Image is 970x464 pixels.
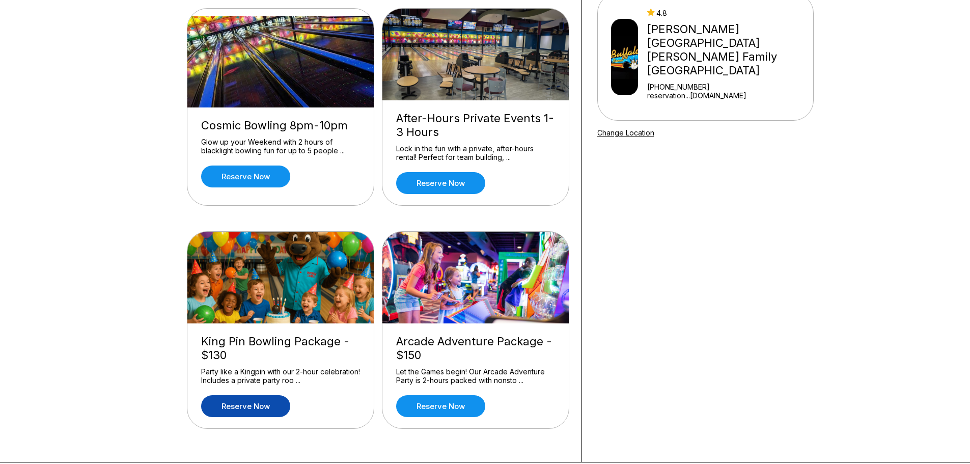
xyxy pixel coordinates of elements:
div: After-Hours Private Events 1-3 Hours [396,112,555,139]
img: Arcade Adventure Package - $150 [382,232,570,323]
a: Reserve now [201,166,290,187]
img: Buffaloe Lanes Mebane Family Bowling Center [611,19,639,95]
div: 4.8 [647,9,809,17]
div: King Pin Bowling Package - $130 [201,335,360,362]
div: Let the Games begin! Our Arcade Adventure Party is 2-hours packed with nonsto ... [396,367,555,385]
img: Cosmic Bowling 8pm-10pm [187,16,375,107]
div: [PERSON_NAME][GEOGRAPHIC_DATA] [PERSON_NAME] Family [GEOGRAPHIC_DATA] [647,22,809,77]
img: After-Hours Private Events 1-3 Hours [382,9,570,100]
div: Arcade Adventure Package - $150 [396,335,555,362]
div: Glow up your Weekend with 2 hours of blacklight bowling fun for up to 5 people ... [201,138,360,155]
div: Lock in the fun with a private, after-hours rental! Perfect for team building, ... [396,144,555,162]
div: Cosmic Bowling 8pm-10pm [201,119,360,132]
a: Reserve now [201,395,290,417]
img: King Pin Bowling Package - $130 [187,232,375,323]
a: Reserve now [396,395,485,417]
a: Reserve now [396,172,485,194]
div: Party like a Kingpin with our 2-hour celebration! Includes a private party roo ... [201,367,360,385]
a: Change Location [597,128,654,137]
div: [PHONE_NUMBER] [647,83,809,91]
a: reservation...[DOMAIN_NAME] [647,91,809,100]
